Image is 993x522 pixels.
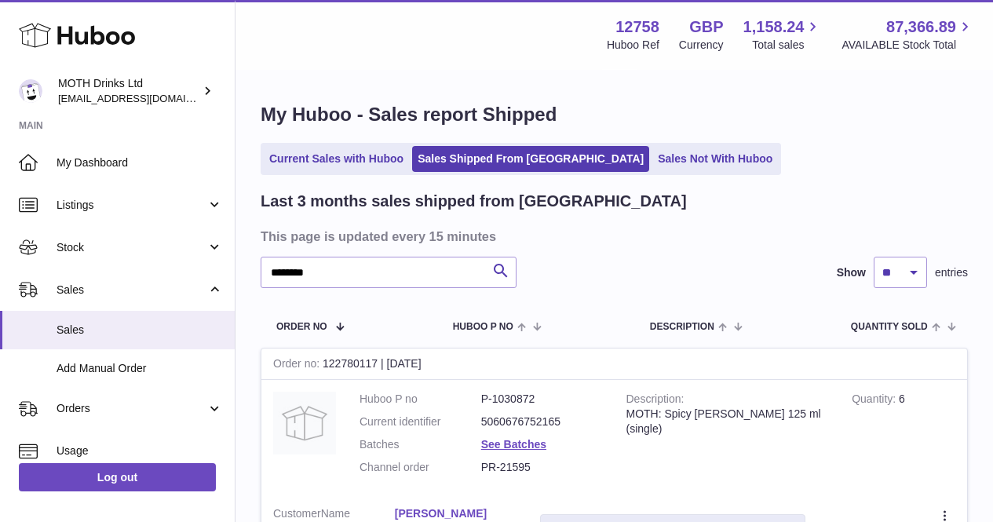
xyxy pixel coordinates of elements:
[395,506,517,521] a: [PERSON_NAME]
[57,361,223,376] span: Add Manual Order
[481,414,603,429] dd: 5060676752165
[57,155,223,170] span: My Dashboard
[841,38,974,53] span: AVAILABLE Stock Total
[481,460,603,475] dd: PR-21595
[626,407,829,436] div: MOTH: Spicy [PERSON_NAME] 125 ml (single)
[935,265,968,280] span: entries
[57,323,223,338] span: Sales
[650,322,714,332] span: Description
[273,392,336,454] img: no-photo.jpg
[264,146,409,172] a: Current Sales with Huboo
[743,16,805,38] span: 1,158.24
[58,92,231,104] span: [EMAIL_ADDRESS][DOMAIN_NAME]
[57,198,206,213] span: Listings
[276,322,327,332] span: Order No
[273,507,321,520] span: Customer
[360,392,481,407] dt: Huboo P no
[652,146,778,172] a: Sales Not With Huboo
[481,438,546,451] a: See Batches
[840,380,967,495] td: 6
[360,460,481,475] dt: Channel order
[886,16,956,38] span: 87,366.89
[841,16,974,53] a: 87,366.89 AVAILABLE Stock Total
[57,401,206,416] span: Orders
[743,16,823,53] a: 1,158.24 Total sales
[261,102,968,127] h1: My Huboo - Sales report Shipped
[261,228,964,245] h3: This page is updated every 15 minutes
[852,392,899,409] strong: Quantity
[58,76,199,106] div: MOTH Drinks Ltd
[19,79,42,103] img: orders@mothdrinks.com
[851,322,928,332] span: Quantity Sold
[57,444,223,458] span: Usage
[412,146,649,172] a: Sales Shipped From [GEOGRAPHIC_DATA]
[261,191,687,212] h2: Last 3 months sales shipped from [GEOGRAPHIC_DATA]
[453,322,513,332] span: Huboo P no
[261,349,967,380] div: 122780117 | [DATE]
[607,38,659,53] div: Huboo Ref
[615,16,659,38] strong: 12758
[481,392,603,407] dd: P-1030872
[360,437,481,452] dt: Batches
[689,16,723,38] strong: GBP
[273,357,323,374] strong: Order no
[679,38,724,53] div: Currency
[752,38,822,53] span: Total sales
[837,265,866,280] label: Show
[19,463,216,491] a: Log out
[626,392,685,409] strong: Description
[360,414,481,429] dt: Current identifier
[57,283,206,298] span: Sales
[57,240,206,255] span: Stock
